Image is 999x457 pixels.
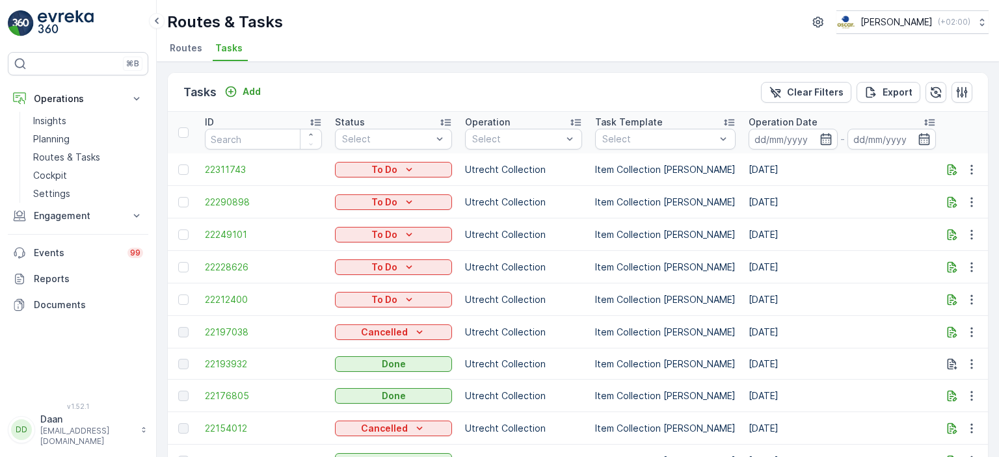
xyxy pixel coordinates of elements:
[840,131,845,147] p: -
[8,266,148,292] a: Reports
[465,326,582,339] p: Utrecht Collection
[205,163,322,176] a: 22311743
[40,426,134,447] p: [EMAIL_ADDRESS][DOMAIN_NAME]
[205,422,322,435] a: 22154012
[205,358,322,371] a: 22193932
[602,133,715,146] p: Select
[465,389,582,402] p: Utrecht Collection
[742,153,942,186] td: [DATE]
[178,327,189,337] div: Toggle Row Selected
[38,10,94,36] img: logo_light-DOdMpM7g.png
[595,116,663,129] p: Task Template
[371,228,397,241] p: To Do
[28,166,148,185] a: Cockpit
[465,358,582,371] p: Utrecht Collection
[33,151,100,164] p: Routes & Tasks
[465,163,582,176] p: Utrecht Collection
[371,196,397,209] p: To Do
[742,412,942,445] td: [DATE]
[170,42,202,55] span: Routes
[205,293,322,306] span: 22212400
[335,324,452,340] button: Cancelled
[178,197,189,207] div: Toggle Row Selected
[742,380,942,412] td: [DATE]
[595,293,736,306] p: Item Collection [PERSON_NAME]
[33,187,70,200] p: Settings
[857,82,920,103] button: Export
[178,164,189,175] div: Toggle Row Selected
[219,84,266,99] button: Add
[361,326,408,339] p: Cancelled
[33,133,70,146] p: Planning
[595,389,736,402] p: Item Collection [PERSON_NAME]
[742,316,942,348] td: [DATE]
[8,10,34,36] img: logo
[382,358,406,371] p: Done
[215,42,243,55] span: Tasks
[205,196,322,209] a: 22290898
[742,186,942,218] td: [DATE]
[860,16,933,29] p: [PERSON_NAME]
[836,10,989,34] button: [PERSON_NAME](+02:00)
[28,112,148,130] a: Insights
[335,162,452,177] button: To Do
[178,294,189,305] div: Toggle Row Selected
[371,293,397,306] p: To Do
[8,240,148,266] a: Events99
[178,229,189,240] div: Toggle Row Selected
[183,83,217,101] p: Tasks
[595,326,736,339] p: Item Collection [PERSON_NAME]
[205,228,322,241] a: 22249101
[8,292,148,318] a: Documents
[205,129,322,150] input: Search
[178,391,189,401] div: Toggle Row Selected
[205,389,322,402] a: 22176805
[472,133,562,146] p: Select
[749,129,838,150] input: dd/mm/yyyy
[465,196,582,209] p: Utrecht Collection
[761,82,851,103] button: Clear Filters
[335,227,452,242] button: To Do
[836,15,855,29] img: basis-logo_rgb2x.png
[595,163,736,176] p: Item Collection [PERSON_NAME]
[243,85,261,98] p: Add
[787,86,844,99] p: Clear Filters
[595,228,736,241] p: Item Collection [PERSON_NAME]
[34,246,120,259] p: Events
[742,251,942,283] td: [DATE]
[8,402,148,410] span: v 1.52.1
[335,292,452,307] button: To Do
[465,228,582,241] p: Utrecht Collection
[34,298,143,311] p: Documents
[847,129,937,150] input: dd/mm/yyyy
[742,218,942,251] td: [DATE]
[167,12,283,33] p: Routes & Tasks
[335,421,452,436] button: Cancelled
[8,413,148,447] button: DDDaan[EMAIL_ADDRESS][DOMAIN_NAME]
[28,130,148,148] a: Planning
[178,262,189,272] div: Toggle Row Selected
[361,422,408,435] p: Cancelled
[335,116,365,129] p: Status
[382,389,406,402] p: Done
[33,114,66,127] p: Insights
[28,148,148,166] a: Routes & Tasks
[178,423,189,434] div: Toggle Row Selected
[34,272,143,285] p: Reports
[8,203,148,229] button: Engagement
[205,326,322,339] span: 22197038
[205,261,322,274] a: 22228626
[595,422,736,435] p: Item Collection [PERSON_NAME]
[335,194,452,210] button: To Do
[130,248,140,258] p: 99
[742,348,942,380] td: [DATE]
[126,59,139,69] p: ⌘B
[335,388,452,404] button: Done
[40,413,134,426] p: Daan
